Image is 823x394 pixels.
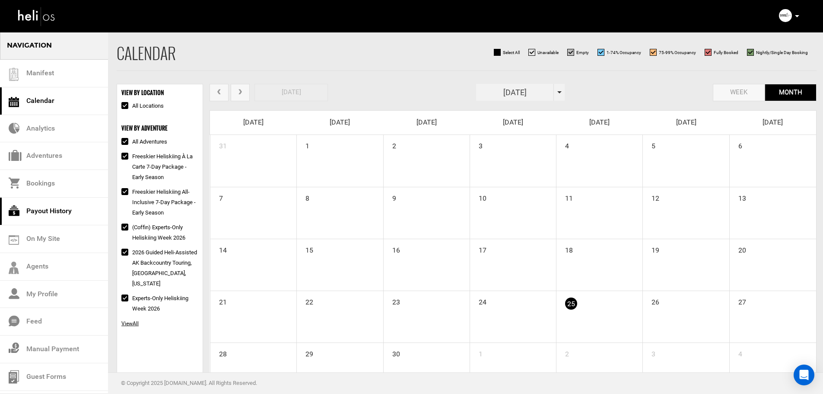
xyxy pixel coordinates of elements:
[730,135,743,152] span: 6
[643,135,656,152] span: 5
[643,343,656,360] span: 3
[297,343,314,360] span: 29
[210,343,228,360] span: 28
[416,118,437,126] span: [DATE]
[17,5,56,28] img: heli-logo
[254,84,328,102] button: [DATE]
[210,291,228,308] span: 21
[297,239,314,256] span: 15
[503,118,523,126] span: [DATE]
[121,293,198,314] label: Experts-Only Heliskiing Week 2026
[384,291,401,308] span: 23
[210,187,224,205] span: 7
[470,135,483,152] span: 3
[528,49,559,56] label: Unavailable
[730,291,747,308] span: 27
[7,68,20,81] img: guest-list.svg
[597,49,641,56] label: 1-74% Occupancy
[330,118,350,126] span: [DATE]
[470,187,487,205] span: 10
[384,187,397,205] span: 9
[676,118,696,126] span: [DATE]
[494,49,520,56] label: Select All
[589,118,610,126] span: [DATE]
[297,291,314,308] span: 22
[121,124,198,132] div: VIEW BY ADVENTURE
[556,343,570,360] span: 2
[763,118,783,126] span: [DATE]
[9,97,19,107] img: calendar.svg
[567,49,589,56] label: Empty
[730,239,747,256] span: 20
[556,187,574,205] span: 11
[117,45,176,62] h2: Calendar
[210,135,228,152] span: 31
[556,135,570,152] span: 4
[121,320,133,327] span: View
[650,49,696,56] label: 75-99% Occupancy
[470,291,487,308] span: 24
[779,9,792,22] img: 2fc09df56263535bfffc428f72fcd4c8.png
[470,239,487,256] span: 17
[747,49,808,56] label: Nightly/Single Day Booking
[470,343,483,360] span: 1
[765,84,817,102] button: month
[210,239,228,256] span: 14
[730,187,747,205] span: 13
[384,239,401,256] span: 16
[231,84,250,102] button: next
[565,298,577,310] span: 25
[121,101,164,111] label: All Locations
[121,187,198,218] label: Freeskier Heliskiing All-Inclusive 7-Day Package - Early Season
[713,84,765,102] button: week
[121,222,198,243] label: (Coffin) Experts-Only Heliskiing Week 2026
[556,239,574,256] span: 18
[121,247,198,289] label: 2026 Guided Heli-Assisted AK Backcountry Touring, [GEOGRAPHIC_DATA], [US_STATE]
[643,239,660,256] span: 19
[730,343,743,360] span: 4
[210,84,229,102] button: prev
[243,118,264,126] span: [DATE]
[297,187,310,205] span: 8
[121,320,139,327] span: All
[121,89,198,97] div: VIEW BY LOCATION
[297,135,310,152] span: 1
[121,151,198,183] label: Freeskier Heliskiing À La Carte 7-Day Package - Early Season
[121,137,167,147] label: All Adventures
[705,49,738,56] label: Fully Booked
[794,365,814,385] div: Open Intercom Messenger
[9,262,19,274] img: agents-icon.svg
[643,291,660,308] span: 26
[9,235,19,245] img: on_my_site.svg
[643,187,660,205] span: 12
[384,135,397,152] span: 2
[384,343,401,360] span: 30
